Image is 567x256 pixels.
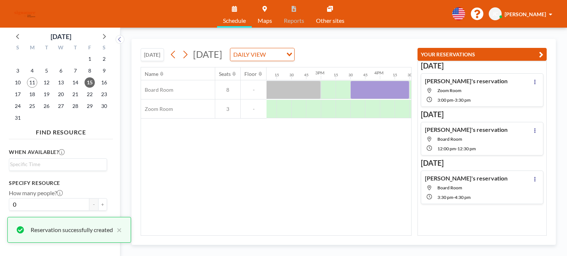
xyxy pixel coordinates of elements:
span: Friday, August 8, 2025 [85,66,95,76]
div: 15 [275,73,279,77]
button: [DATE] [141,48,164,61]
div: Search for option [230,48,294,61]
span: Sunday, August 17, 2025 [13,89,23,99]
span: Zoom Room [141,106,173,112]
span: Thursday, August 14, 2025 [70,77,80,88]
div: 30 [348,73,353,77]
input: Search for option [10,160,103,168]
span: Saturday, August 30, 2025 [99,101,109,111]
div: Seats [219,71,231,77]
div: 4PM [374,70,384,76]
span: Schedule [223,18,246,24]
span: Sunday, August 10, 2025 [13,77,23,88]
div: 3PM [315,70,324,76]
span: Tuesday, August 19, 2025 [41,89,52,99]
span: Wednesday, August 20, 2025 [56,89,66,99]
span: Friday, August 1, 2025 [85,54,95,64]
h4: [PERSON_NAME]'s reservation [425,175,508,182]
span: Monday, August 4, 2025 [27,66,37,76]
div: M [25,43,39,53]
button: + [98,198,107,211]
h3: [DATE] [421,158,543,168]
label: Floor [9,217,23,224]
div: W [54,43,68,53]
span: - [453,97,455,103]
span: Other sites [316,18,344,24]
h4: [PERSON_NAME]'s reservation [425,126,508,133]
div: T [39,43,54,53]
div: [DATE] [51,31,71,42]
div: 45 [363,73,368,77]
h3: [DATE] [421,110,543,119]
div: 30 [289,73,294,77]
span: 3 [215,106,240,112]
span: - [456,146,457,151]
span: Tuesday, August 26, 2025 [41,101,52,111]
span: Friday, August 22, 2025 [85,89,95,99]
span: 3:30 PM [455,97,471,103]
div: S [11,43,25,53]
span: Board Room [141,87,173,93]
span: - [241,87,267,93]
h3: [DATE] [421,61,543,70]
span: 12:00 PM [437,146,456,151]
span: Monday, August 18, 2025 [27,89,37,99]
button: - [89,198,98,211]
span: Reports [284,18,304,24]
span: Wednesday, August 27, 2025 [56,101,66,111]
span: Friday, August 15, 2025 [85,77,95,88]
div: Floor [244,71,257,77]
h4: FIND RESOURCE [9,126,113,136]
span: - [241,106,267,112]
span: 8 [215,87,240,93]
div: T [68,43,82,53]
span: Tuesday, August 12, 2025 [41,77,52,88]
span: Wednesday, August 6, 2025 [56,66,66,76]
h3: Specify resource [9,180,107,186]
span: Wednesday, August 13, 2025 [56,77,66,88]
div: 45 [304,73,309,77]
div: Reservation successfully created [31,225,113,234]
div: F [82,43,97,53]
span: Saturday, August 2, 2025 [99,54,109,64]
span: Thursday, August 7, 2025 [70,66,80,76]
div: S [97,43,111,53]
span: Sunday, August 3, 2025 [13,66,23,76]
span: Sunday, August 24, 2025 [13,101,23,111]
span: Saturday, August 23, 2025 [99,89,109,99]
span: 3:30 PM [437,194,453,200]
span: Board Room [437,185,462,190]
h4: [PERSON_NAME]'s reservation [425,77,508,85]
span: DAILY VIEW [232,50,267,59]
img: organization-logo [12,7,38,21]
span: Monday, August 25, 2025 [27,101,37,111]
input: Search for option [268,50,282,59]
span: JC [492,11,498,17]
span: Maps [258,18,272,24]
span: 4:30 PM [455,194,471,200]
span: Saturday, August 9, 2025 [99,66,109,76]
button: close [113,225,122,234]
div: 15 [334,73,338,77]
span: 12:30 PM [457,146,476,151]
div: Search for option [9,159,107,170]
label: How many people? [9,189,63,197]
span: [DATE] [193,49,222,60]
span: - [453,194,455,200]
span: Zoom Room [437,88,461,93]
span: 3:00 PM [437,97,453,103]
span: Saturday, August 16, 2025 [99,77,109,88]
span: Tuesday, August 5, 2025 [41,66,52,76]
span: [PERSON_NAME] [505,11,546,17]
div: 30 [408,73,412,77]
span: Friday, August 29, 2025 [85,101,95,111]
div: 15 [393,73,397,77]
span: Board Room [437,136,462,142]
span: Sunday, August 31, 2025 [13,113,23,123]
div: Name [145,71,158,77]
button: YOUR RESERVATIONS [417,48,547,61]
span: Thursday, August 21, 2025 [70,89,80,99]
span: Monday, August 11, 2025 [27,77,37,88]
span: Thursday, August 28, 2025 [70,101,80,111]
